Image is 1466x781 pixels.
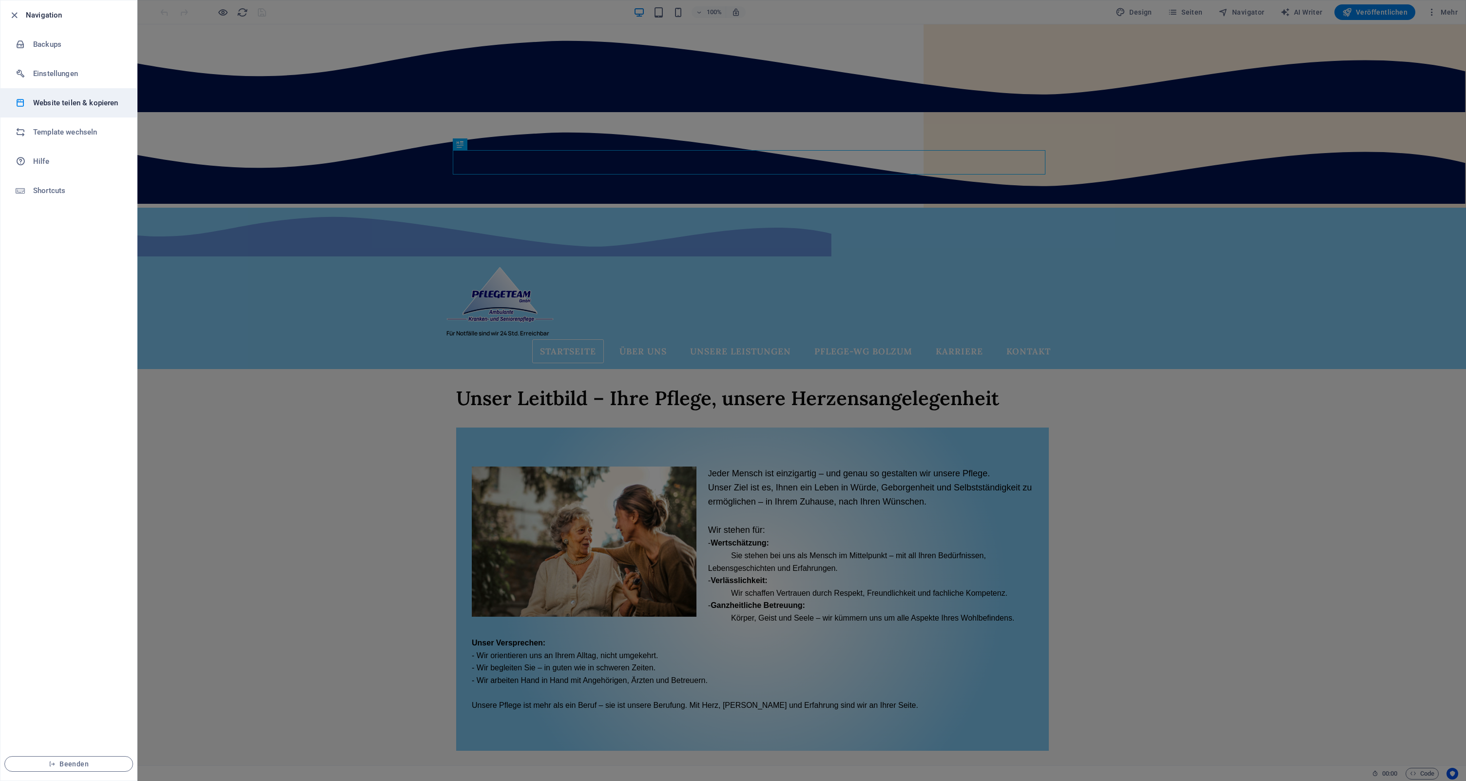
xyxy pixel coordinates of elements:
[33,39,123,50] h6: Backups
[33,97,123,109] h6: Website teilen & kopieren
[33,126,123,138] h6: Template wechseln
[33,156,123,167] h6: Hilfe
[33,68,123,79] h6: Einstellungen
[0,147,137,176] a: Hilfe
[4,756,133,772] button: Beenden
[13,760,125,768] span: Beenden
[26,9,129,21] h6: Navigation
[33,185,123,196] h6: Shortcuts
